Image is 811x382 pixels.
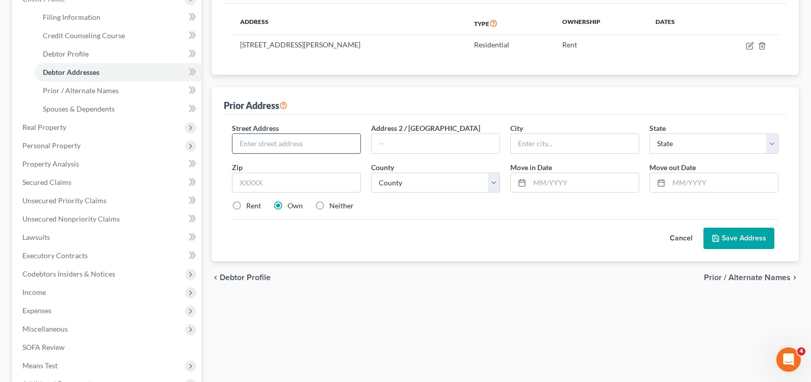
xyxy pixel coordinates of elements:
[232,35,466,54] td: [STREET_ADDRESS][PERSON_NAME]
[659,228,703,249] button: Cancel
[22,141,81,150] span: Personal Property
[22,251,88,260] span: Executory Contracts
[35,63,201,81] a: Debtor Addresses
[466,12,554,35] th: Type
[14,228,201,247] a: Lawsuits
[246,201,261,211] label: Rent
[14,173,201,192] a: Secured Claims
[14,155,201,173] a: Property Analysis
[212,274,271,282] button: chevron_left Debtor Profile
[35,8,201,26] a: Filing Information
[22,324,68,333] span: Miscellaneous
[669,173,778,193] input: MM/YYYY
[14,247,201,265] a: Executory Contracts
[530,173,639,193] input: MM/YYYY
[232,124,279,132] span: Street Address
[791,274,799,282] i: chevron_right
[35,100,201,118] a: Spouses & Dependents
[43,13,100,21] span: Filing Information
[371,123,480,133] label: Address 2 / [GEOGRAPHIC_DATA]
[22,123,66,131] span: Real Property
[35,26,201,45] a: Credit Counseling Course
[14,338,201,357] a: SOFA Review
[22,306,51,315] span: Expenses
[371,163,394,172] span: County
[704,274,799,282] button: Prior / Alternate Names chevron_right
[22,288,46,296] span: Income
[22,343,65,351] span: SOFA Review
[554,35,647,54] td: Rent
[22,361,58,370] span: Means Test
[510,124,523,132] span: City
[511,134,639,153] input: Enter city...
[372,134,500,153] input: --
[232,134,360,153] input: Enter street address
[14,210,201,228] a: Unsecured Nonpriority Claims
[287,201,303,211] label: Own
[649,124,666,132] span: State
[224,99,287,112] div: Prior Address
[43,31,125,40] span: Credit Counseling Course
[510,163,552,172] span: Move in Date
[329,201,354,211] label: Neither
[554,12,647,35] th: Ownership
[704,274,791,282] span: Prior / Alternate Names
[232,163,243,172] span: Zip
[232,173,361,193] input: XXXXX
[22,233,50,241] span: Lawsuits
[22,214,120,223] span: Unsecured Nonpriority Claims
[14,192,201,210] a: Unsecured Priority Claims
[466,35,554,54] td: Residential
[647,12,709,35] th: Dates
[43,104,115,113] span: Spouses & Dependents
[776,347,801,372] iframe: Intercom live chat
[797,347,805,356] span: 4
[22,178,71,186] span: Secured Claims
[212,274,220,282] i: chevron_left
[43,68,99,76] span: Debtor Addresses
[22,269,115,278] span: Codebtors Insiders & Notices
[703,228,774,249] button: Save Address
[35,81,201,100] a: Prior / Alternate Names
[35,45,201,63] a: Debtor Profile
[22,196,107,205] span: Unsecured Priority Claims
[22,159,79,168] span: Property Analysis
[649,163,696,172] span: Move out Date
[232,12,466,35] th: Address
[43,86,119,95] span: Prior / Alternate Names
[220,274,271,282] span: Debtor Profile
[43,49,89,58] span: Debtor Profile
